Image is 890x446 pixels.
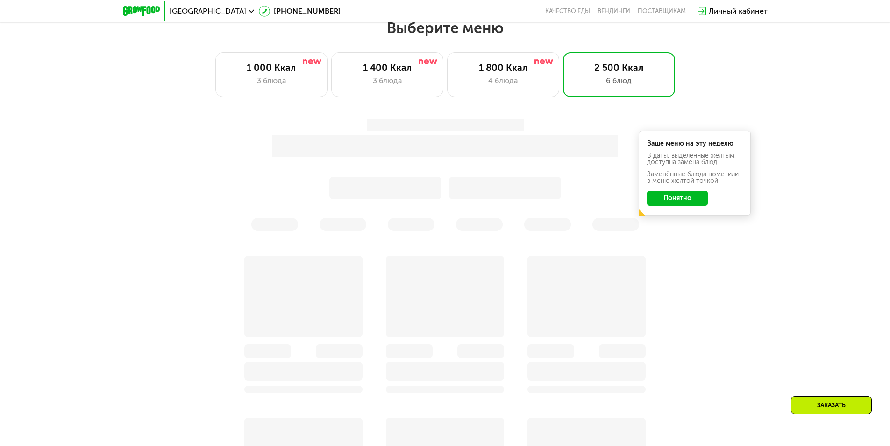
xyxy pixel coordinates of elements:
[170,7,246,15] span: [GEOGRAPHIC_DATA]
[709,6,768,17] div: Личный кабинет
[647,140,742,147] div: Ваше меню на эту неделю
[598,7,630,15] a: Вендинги
[341,75,434,86] div: 3 блюда
[573,75,665,86] div: 6 блюд
[457,62,549,73] div: 1 800 Ккал
[545,7,590,15] a: Качество еды
[573,62,665,73] div: 2 500 Ккал
[647,171,742,184] div: Заменённые блюда пометили в меню жёлтой точкой.
[638,7,686,15] div: поставщикам
[791,396,872,414] div: Заказать
[259,6,341,17] a: [PHONE_NUMBER]
[647,191,708,206] button: Понятно
[457,75,549,86] div: 4 блюда
[647,153,742,166] div: В даты, выделенные желтым, доступна замена блюд.
[341,62,434,73] div: 1 400 Ккал
[30,19,860,37] h2: Выберите меню
[225,62,318,73] div: 1 000 Ккал
[225,75,318,86] div: 3 блюда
